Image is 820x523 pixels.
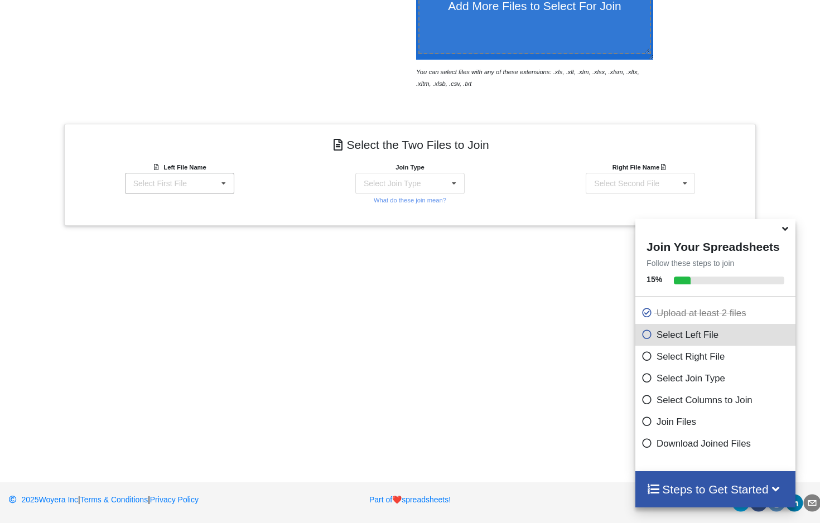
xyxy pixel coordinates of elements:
[641,350,793,364] p: Select Right File
[594,180,659,187] div: Select Second File
[647,275,662,284] b: 15 %
[612,164,669,171] b: Right File Name
[150,495,199,504] a: Privacy Policy
[392,495,402,504] span: heart
[635,258,795,269] p: Follow these steps to join
[641,437,793,451] p: Download Joined Files
[395,164,424,171] b: Join Type
[750,494,768,512] div: facebook
[785,494,803,512] div: linkedin
[416,69,639,87] i: You can select files with any of these extensions: .xls, .xlt, .xlm, .xlsx, .xlsm, .xltx, .xltm, ...
[641,393,793,407] p: Select Columns to Join
[80,495,148,504] a: Terms & Conditions
[133,180,187,187] div: Select First File
[8,494,268,505] p: | |
[635,237,795,254] h4: Join Your Spreadsheets
[73,132,747,157] h4: Select the Two Files to Join
[732,494,750,512] div: twitter
[374,197,446,204] small: What do these join mean?
[641,371,793,385] p: Select Join Type
[8,495,79,504] a: 2025Woyera Inc
[768,494,785,512] div: reddit
[641,415,793,429] p: Join Files
[369,495,451,504] a: Part ofheartspreadsheets!
[364,180,421,187] div: Select Join Type
[641,306,793,320] p: Upload at least 2 files
[641,328,793,342] p: Select Left File
[647,482,784,496] h4: Steps to Get Started
[163,164,206,171] b: Left File Name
